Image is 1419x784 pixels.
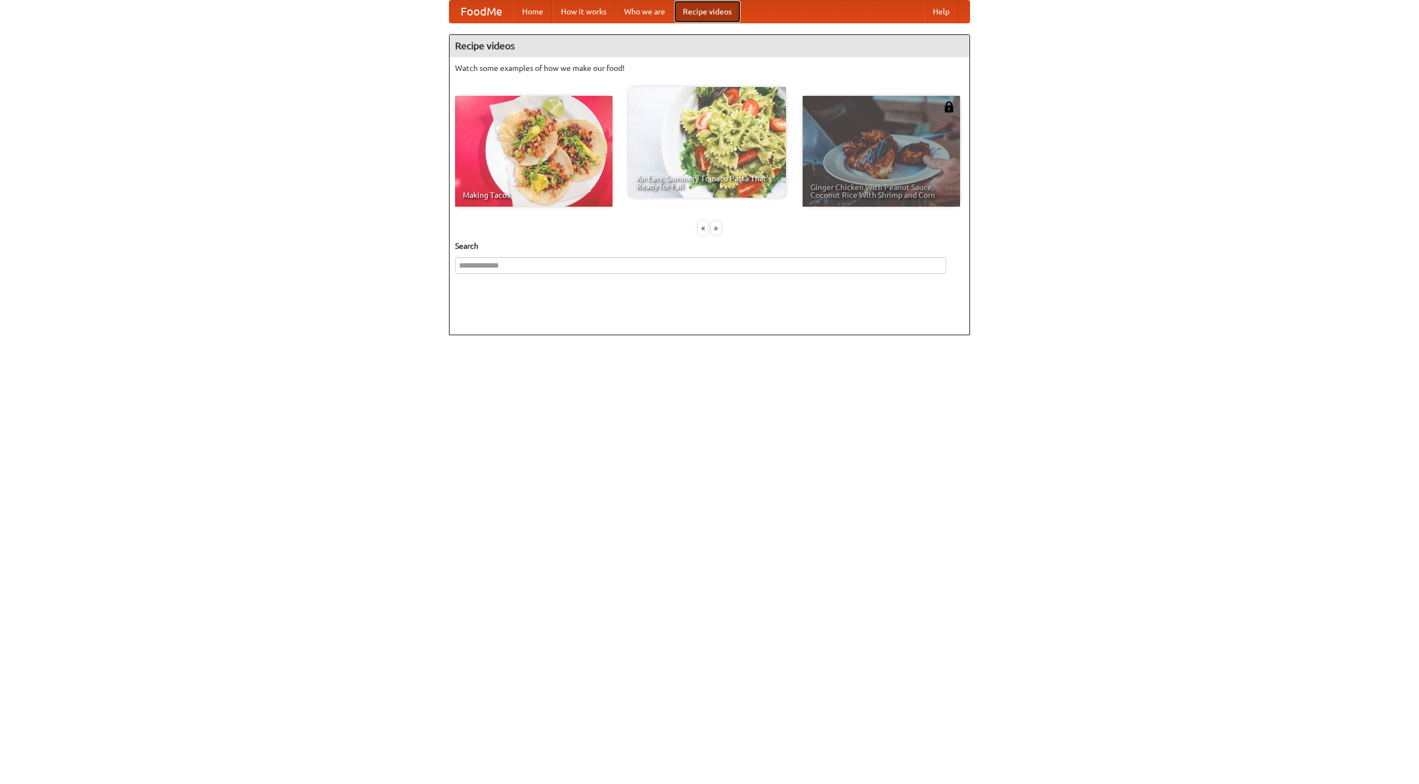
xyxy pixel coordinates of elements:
a: Making Tacos [455,96,612,207]
a: Help [924,1,958,23]
a: An Easy, Summery Tomato Pasta That's Ready for Fall [629,87,786,198]
a: Home [513,1,552,23]
img: 483408.png [943,101,954,112]
div: « [698,221,708,235]
span: An Easy, Summery Tomato Pasta That's Ready for Fall [636,175,778,190]
h4: Recipe videos [450,35,969,57]
p: Watch some examples of how we make our food! [455,63,964,74]
h5: Search [455,240,964,252]
a: Who we are [615,1,674,23]
div: » [711,221,721,235]
a: FoodMe [450,1,513,23]
a: How it works [552,1,615,23]
a: Recipe videos [674,1,741,23]
span: Making Tacos [463,191,605,199]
